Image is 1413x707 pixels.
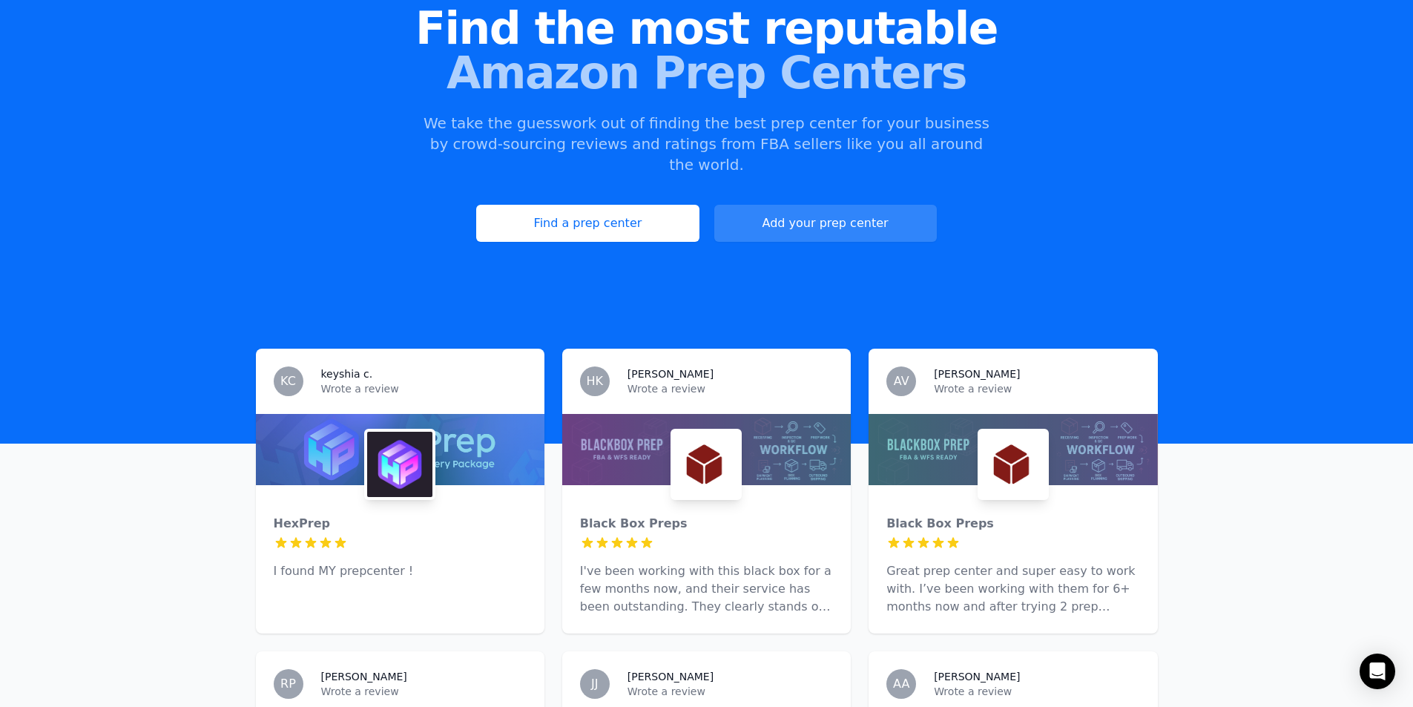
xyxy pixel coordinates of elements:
div: Black Box Preps [580,515,833,533]
span: JJ [591,678,598,690]
h3: [PERSON_NAME] [321,669,407,684]
div: HexPrep [274,515,527,533]
p: Great prep center and super easy to work with. I’ve been working with them for 6+ months now and ... [886,562,1139,616]
div: Open Intercom Messenger [1360,654,1395,689]
a: KCkeyshia c.Wrote a reviewHexPrepHexPrepI found MY prepcenter ! [256,349,544,634]
span: Amazon Prep Centers [24,50,1389,95]
p: I found MY prepcenter ! [274,562,527,580]
span: AV [894,375,909,387]
h3: keyshia c. [321,366,373,381]
h3: [PERSON_NAME] [628,366,714,381]
span: HK [587,375,604,387]
p: Wrote a review [934,381,1139,396]
p: Wrote a review [934,684,1139,699]
a: AV[PERSON_NAME]Wrote a reviewBlack Box PrepsBlack Box PrepsGreat prep center and super easy to wo... [869,349,1157,634]
h3: [PERSON_NAME] [934,366,1020,381]
p: I've been working with this black box for a few months now, and their service has been outstandin... [580,562,833,616]
p: Wrote a review [628,381,833,396]
span: KC [280,375,296,387]
div: Black Box Preps [886,515,1139,533]
p: We take the guesswork out of finding the best prep center for your business by crowd-sourcing rev... [422,113,992,175]
a: Add your prep center [714,205,937,242]
a: HK[PERSON_NAME]Wrote a reviewBlack Box PrepsBlack Box PrepsI've been working with this black box ... [562,349,851,634]
span: RP [280,678,296,690]
p: Wrote a review [321,684,527,699]
p: Wrote a review [628,684,833,699]
img: HexPrep [367,432,432,497]
a: Find a prep center [476,205,699,242]
span: Find the most reputable [24,6,1389,50]
h3: [PERSON_NAME] [628,669,714,684]
img: Black Box Preps [981,432,1046,497]
p: Wrote a review [321,381,527,396]
span: AA [893,678,909,690]
h3: [PERSON_NAME] [934,669,1020,684]
img: Black Box Preps [673,432,739,497]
